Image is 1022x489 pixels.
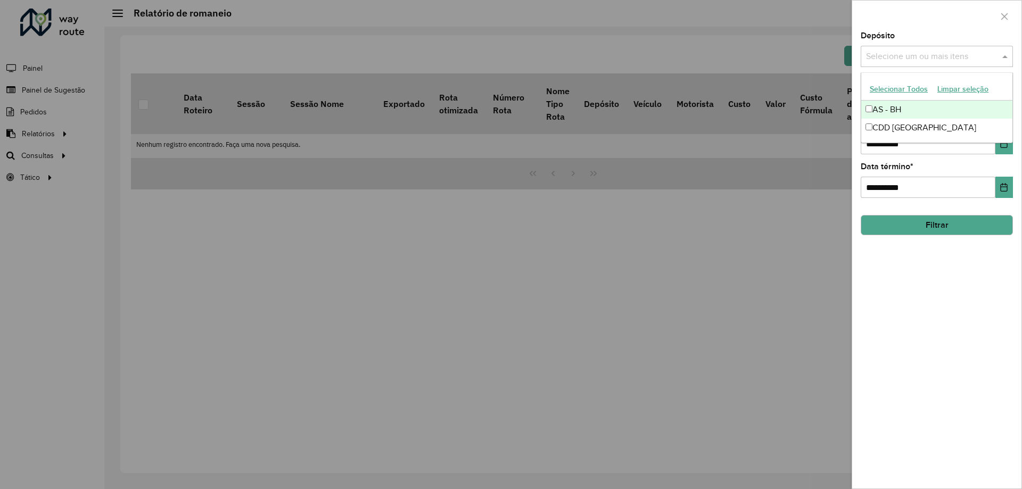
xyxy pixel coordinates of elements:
button: Limpar seleção [933,81,993,97]
ng-dropdown-panel: Options list [861,72,1013,143]
label: Depósito [861,29,895,42]
button: Choose Date [995,133,1013,154]
label: Data término [861,160,913,173]
div: CDD [GEOGRAPHIC_DATA] [861,119,1012,137]
div: AS - BH [861,101,1012,119]
button: Filtrar [861,215,1013,235]
button: Choose Date [995,177,1013,198]
button: Selecionar Todos [865,81,933,97]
